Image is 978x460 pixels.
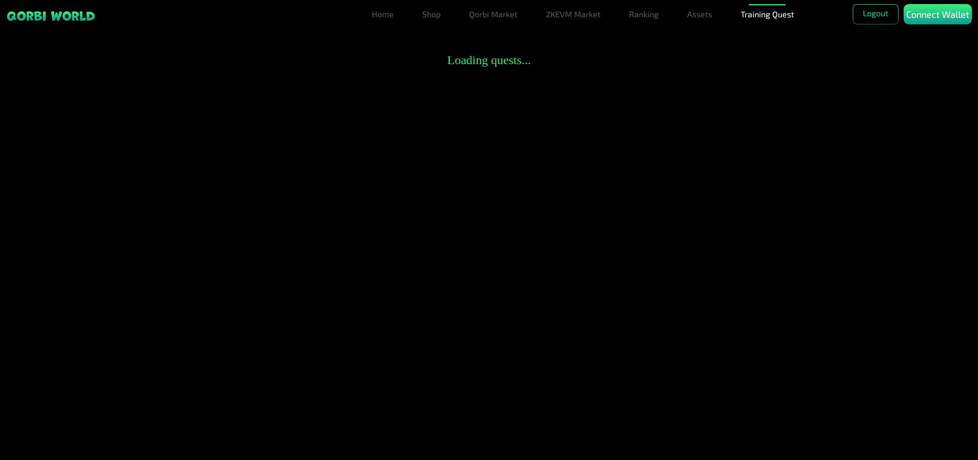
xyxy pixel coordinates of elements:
[465,4,522,24] a: Qorbi Market
[542,4,605,24] a: ZKEVM Market
[418,4,445,24] a: Shop
[906,8,969,21] p: Connect Wallet
[368,4,398,24] a: Home
[683,4,716,24] a: Assets
[625,4,663,24] a: Ranking
[853,4,899,24] button: Logout
[6,10,96,22] img: sticky brand-logo
[737,4,798,24] a: Training Quest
